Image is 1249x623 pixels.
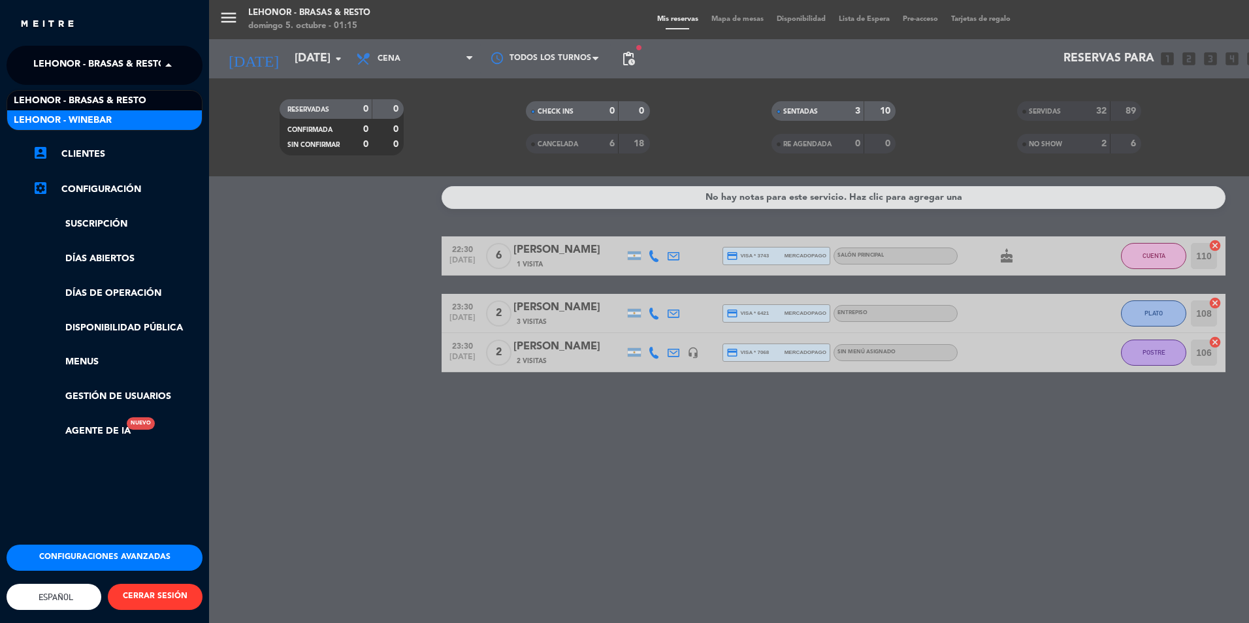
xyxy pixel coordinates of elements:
i: settings_applications [33,180,48,196]
button: CERRAR SESIÓN [108,584,203,610]
img: MEITRE [20,20,75,29]
a: Agente de IANuevo [33,424,131,439]
button: Configuraciones avanzadas [7,545,203,571]
span: Lehonor - Brasas & Resto [33,52,166,79]
i: account_box [33,145,48,161]
span: Lehonor - Winebar [14,113,112,128]
a: Días de Operación [33,286,203,301]
a: account_boxClientes [33,146,203,162]
div: Nuevo [127,417,155,430]
a: Disponibilidad pública [33,321,203,336]
a: Gestión de usuarios [33,389,203,404]
a: Suscripción [33,217,203,232]
a: Menus [33,355,203,370]
span: Español [35,592,73,602]
a: Días abiertos [33,251,203,266]
span: Lehonor - Brasas & Resto [14,93,146,108]
a: Configuración [33,182,203,197]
